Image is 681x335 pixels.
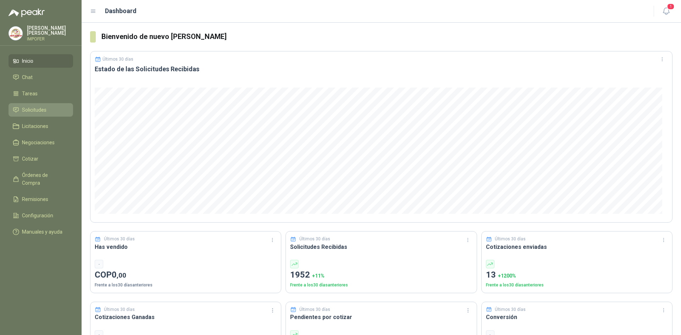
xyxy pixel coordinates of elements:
[22,212,53,219] span: Configuración
[22,228,62,236] span: Manuales y ayuda
[27,37,73,41] p: IMPOFER
[9,152,73,166] a: Cotizar
[22,195,48,203] span: Remisiones
[486,268,668,282] p: 13
[9,119,73,133] a: Licitaciones
[9,136,73,149] a: Negociaciones
[312,273,325,279] span: + 11 %
[101,31,672,42] h3: Bienvenido de nuevo [PERSON_NAME]
[22,155,38,163] span: Cotizar
[95,65,668,73] h3: Estado de las Solicitudes Recibidas
[95,260,103,268] div: -
[290,268,472,282] p: 1952
[660,5,672,18] button: 1
[9,168,73,190] a: Órdenes de Compra
[290,313,472,322] h3: Pendientes por cotizar
[22,73,33,81] span: Chat
[95,268,277,282] p: COP
[9,103,73,117] a: Solicitudes
[103,57,133,62] p: Últimos 30 días
[104,236,135,242] p: Últimos 30 días
[22,106,46,114] span: Solicitudes
[112,270,126,280] span: 0
[22,122,48,130] span: Licitaciones
[290,242,472,251] h3: Solicitudes Recibidas
[95,282,277,289] p: Frente a los 30 días anteriores
[9,87,73,100] a: Tareas
[9,192,73,206] a: Remisiones
[9,71,73,84] a: Chat
[95,313,277,322] h3: Cotizaciones Ganadas
[486,242,668,251] h3: Cotizaciones enviadas
[299,236,330,242] p: Últimos 30 días
[22,90,38,97] span: Tareas
[495,236,526,242] p: Últimos 30 días
[299,306,330,313] p: Últimos 30 días
[9,9,45,17] img: Logo peakr
[486,313,668,322] h3: Conversión
[22,139,55,146] span: Negociaciones
[290,282,472,289] p: Frente a los 30 días anteriores
[498,273,516,279] span: + 1200 %
[486,282,668,289] p: Frente a los 30 días anteriores
[667,3,675,10] span: 1
[9,27,22,40] img: Company Logo
[104,306,135,313] p: Últimos 30 días
[117,271,126,279] span: ,00
[9,225,73,239] a: Manuales y ayuda
[9,209,73,222] a: Configuración
[22,57,33,65] span: Inicio
[95,242,277,251] h3: Has vendido
[9,54,73,68] a: Inicio
[105,6,137,16] h1: Dashboard
[22,171,66,187] span: Órdenes de Compra
[27,26,73,35] p: [PERSON_NAME] [PERSON_NAME]
[495,306,526,313] p: Últimos 30 días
